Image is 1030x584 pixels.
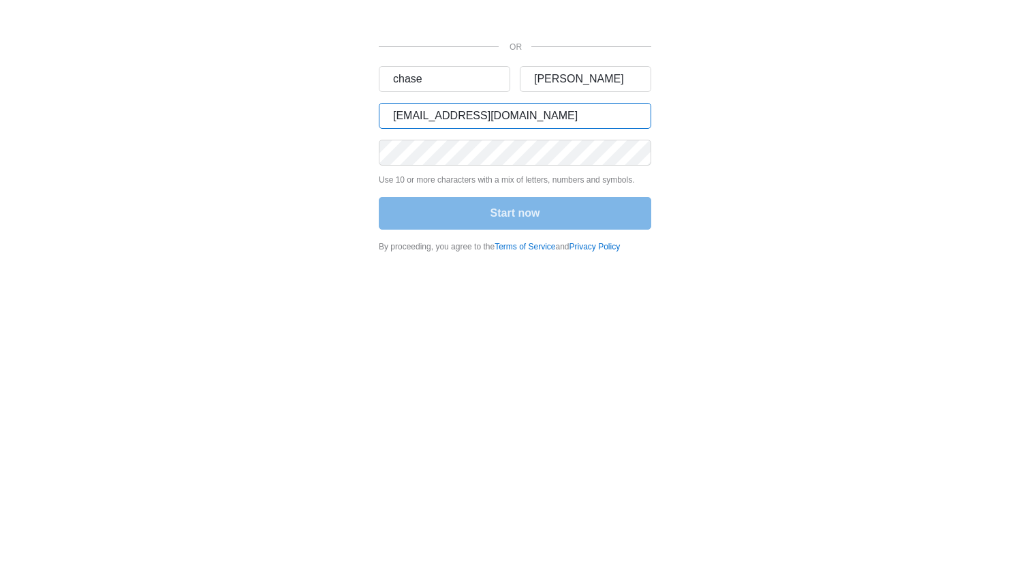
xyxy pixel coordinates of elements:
input: Last name [520,66,651,92]
input: Email [379,103,651,129]
div: By proceeding, you agree to the and [379,241,651,253]
p: OR [510,41,515,53]
input: First name [379,66,510,92]
a: Privacy Policy [569,242,621,251]
a: Terms of Service [495,242,555,251]
p: Use 10 or more characters with a mix of letters, numbers and symbols. [379,174,651,186]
